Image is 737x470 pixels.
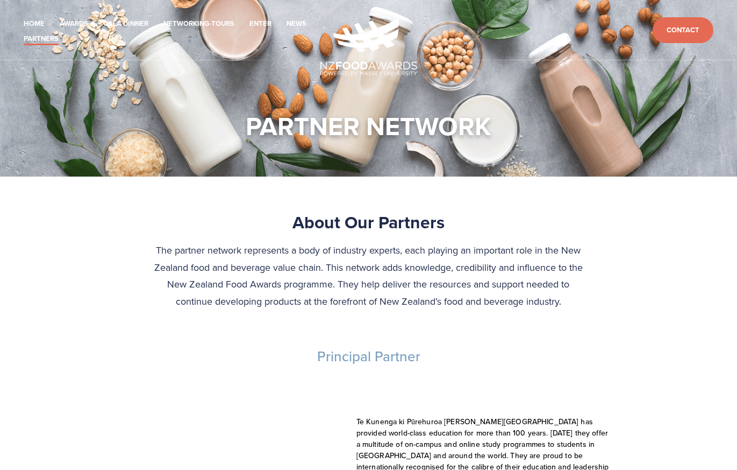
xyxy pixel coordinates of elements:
[653,17,713,44] a: Contact
[24,18,45,30] a: Home
[34,348,703,366] h3: Principal Partner
[163,18,234,30] a: Networking-Tours
[246,110,491,142] h1: PARTNER NETWORK
[60,18,88,30] a: Awards
[24,33,59,45] a: Partners
[249,18,271,30] a: Enter
[103,18,148,30] a: Gala Dinner
[149,242,588,310] p: The partner network represents a body of industry experts, each playing an important role in the ...
[292,209,445,235] strong: About Our Partners
[287,18,306,30] a: News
